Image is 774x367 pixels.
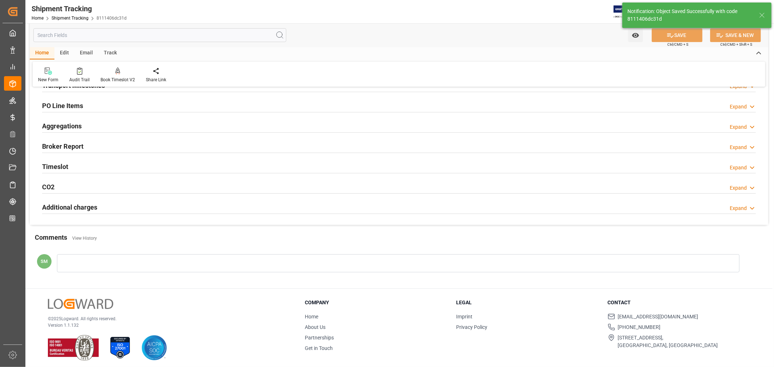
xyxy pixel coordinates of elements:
[710,28,761,42] button: SAVE & NEW
[456,299,598,306] h3: Legal
[107,335,133,360] img: ISO 27001 Certification
[42,141,83,151] h2: Broker Report
[305,345,333,351] a: Get in Touch
[456,324,487,330] a: Privacy Policy
[730,123,747,131] div: Expand
[618,334,718,349] span: [STREET_ADDRESS], [GEOGRAPHIC_DATA], [GEOGRAPHIC_DATA]
[667,42,688,47] span: Ctrl/CMD + S
[618,323,661,331] span: [PHONE_NUMBER]
[730,184,747,192] div: Expand
[305,324,325,330] a: About Us
[456,314,472,319] a: Imprint
[48,316,287,322] p: © 2025 Logward. All rights reserved.
[72,236,97,241] a: View History
[730,164,747,172] div: Expand
[74,47,98,59] div: Email
[305,335,334,341] a: Partnerships
[32,16,44,21] a: Home
[618,313,699,321] span: [EMAIL_ADDRESS][DOMAIN_NAME]
[48,335,99,360] img: ISO 9001 & ISO 14001 Certification
[30,47,54,59] div: Home
[608,299,750,306] h3: Contact
[652,28,703,42] button: SAVE
[33,28,286,42] input: Search Fields
[730,144,747,151] div: Expand
[142,335,167,360] img: AICPA SOC
[48,322,287,329] p: Version 1.1.132
[146,77,166,83] div: Share Link
[32,3,127,14] div: Shipment Tracking
[41,259,48,264] span: SM
[720,42,752,47] span: Ctrl/CMD + Shift + S
[730,205,747,212] div: Expand
[42,182,54,192] h2: CO2
[42,121,82,131] h2: Aggregations
[48,299,113,309] img: Logward Logo
[614,5,639,18] img: Exertis%20JAM%20-%20Email%20Logo.jpg_1722504956.jpg
[42,162,68,172] h2: Timeslot
[730,103,747,111] div: Expand
[42,101,83,111] h2: PO Line Items
[305,299,447,306] h3: Company
[627,8,752,23] div: Notification: Object Saved Successfully with code 8111406dc31d
[69,77,90,83] div: Audit Trail
[54,47,74,59] div: Edit
[38,77,58,83] div: New Form
[98,47,122,59] div: Track
[305,314,318,319] a: Home
[52,16,89,21] a: Shipment Tracking
[101,77,135,83] div: Book Timeslot V2
[42,202,97,212] h2: Additional charges
[628,28,643,42] button: open menu
[35,232,67,242] h2: Comments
